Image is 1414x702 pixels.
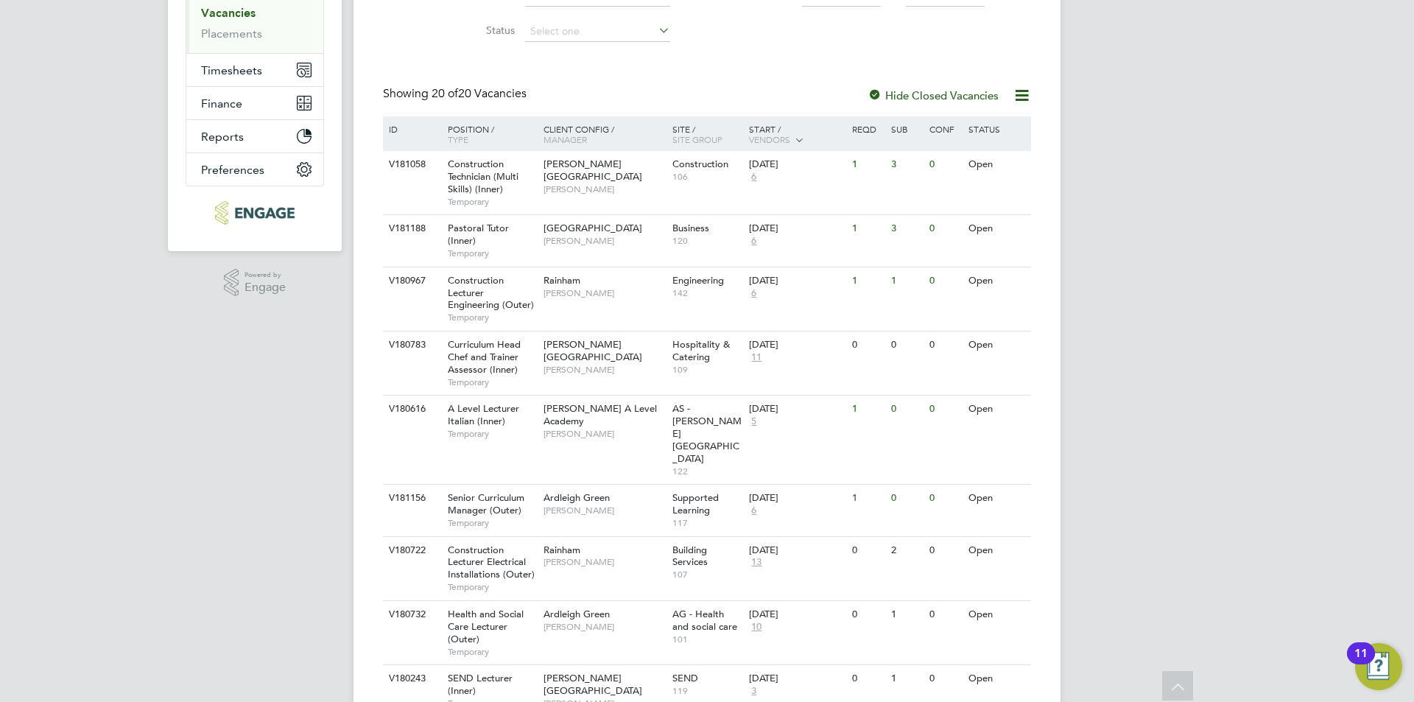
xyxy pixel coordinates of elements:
div: 1 [848,396,887,423]
div: Sub [887,116,926,141]
span: [PERSON_NAME] [544,505,665,516]
div: Open [965,485,1029,512]
span: 106 [672,171,742,183]
a: Placements [201,27,262,41]
button: Timesheets [186,54,323,86]
span: 119 [672,685,742,697]
div: Reqd [848,116,887,141]
div: Open [965,151,1029,178]
button: Finance [186,87,323,119]
div: V180616 [385,396,437,423]
span: Building Services [672,544,708,569]
label: Status [430,24,515,37]
span: 10 [749,621,764,633]
span: AG - Health and social care [672,608,737,633]
button: Reports [186,120,323,152]
span: Construction Lecturer Engineering (Outer) [448,274,534,312]
div: 0 [926,665,964,692]
span: Construction [672,158,728,170]
div: [DATE] [749,158,845,171]
div: [DATE] [749,673,845,685]
span: Temporary [448,646,536,658]
span: SEND Lecturer (Inner) [448,672,513,697]
div: Open [965,601,1029,628]
span: 20 Vacancies [432,86,527,101]
div: [DATE] [749,608,845,621]
span: [PERSON_NAME][GEOGRAPHIC_DATA] [544,158,642,183]
div: Open [965,396,1029,423]
span: 6 [749,171,759,183]
span: [PERSON_NAME][GEOGRAPHIC_DATA] [544,338,642,363]
span: Powered by [245,269,286,281]
div: 11 [1354,653,1368,673]
span: [PERSON_NAME] A Level Academy [544,402,657,427]
img: morganhunt-logo-retina.png [215,201,294,225]
span: Finance [201,96,242,110]
div: V180732 [385,601,437,628]
span: Ardleigh Green [544,491,610,504]
div: Status [965,116,1029,141]
div: 0 [848,331,887,359]
span: Hospitality & Catering [672,338,730,363]
div: V180967 [385,267,437,295]
div: 1 [887,601,926,628]
div: 1 [848,151,887,178]
div: 0 [926,396,964,423]
div: Start / [745,116,848,153]
span: Pastoral Tutor (Inner) [448,222,509,247]
span: Rainham [544,544,580,556]
div: Open [965,331,1029,359]
span: Temporary [448,376,536,388]
span: 117 [672,517,742,529]
span: 20 of [432,86,458,101]
span: 122 [672,466,742,477]
span: [PERSON_NAME] [544,428,665,440]
div: 1 [887,665,926,692]
button: Preferences [186,153,323,186]
span: 107 [672,569,742,580]
div: Showing [383,86,530,102]
a: Powered byEngage [224,269,286,297]
div: V181058 [385,151,437,178]
div: 0 [887,485,926,512]
span: 6 [749,235,759,248]
span: Temporary [448,196,536,208]
span: Temporary [448,517,536,529]
div: V180243 [385,665,437,692]
div: [DATE] [749,275,845,287]
div: 0 [926,485,964,512]
span: [PERSON_NAME][GEOGRAPHIC_DATA] [544,672,642,697]
div: Open [965,267,1029,295]
div: Open [965,215,1029,242]
div: 0 [887,331,926,359]
div: [DATE] [749,544,845,557]
div: [DATE] [749,339,845,351]
div: [DATE] [749,222,845,235]
div: 1 [848,215,887,242]
span: [PERSON_NAME] [544,556,665,568]
span: 3 [749,685,759,698]
span: A Level Lecturer Italian (Inner) [448,402,519,427]
span: 142 [672,287,742,299]
div: 1 [887,267,926,295]
span: [PERSON_NAME] [544,287,665,299]
span: Type [448,133,468,145]
a: Vacancies [201,6,256,20]
div: Conf [926,116,964,141]
span: Health and Social Care Lecturer (Outer) [448,608,524,645]
div: V181156 [385,485,437,512]
span: Timesheets [201,63,262,77]
span: 101 [672,633,742,645]
div: Open [965,537,1029,564]
div: ID [385,116,437,141]
span: AS - [PERSON_NAME][GEOGRAPHIC_DATA] [672,402,742,465]
div: 0 [926,331,964,359]
span: [PERSON_NAME] [544,364,665,376]
span: Manager [544,133,587,145]
span: Senior Curriculum Manager (Outer) [448,491,524,516]
span: Construction Technician (Multi Skills) (Inner) [448,158,518,195]
span: 5 [749,415,759,428]
div: V180783 [385,331,437,359]
span: Construction Lecturer Electrical Installations (Outer) [448,544,535,581]
div: 2 [887,537,926,564]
